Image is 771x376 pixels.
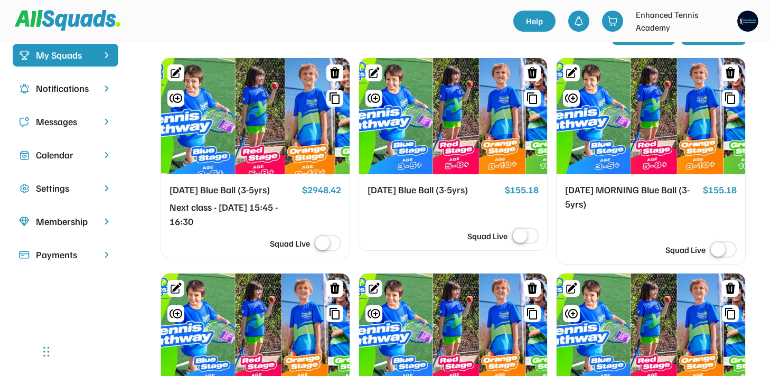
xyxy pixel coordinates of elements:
[19,217,30,227] img: Icon%20copy%208.svg
[665,243,706,256] div: Squad Live
[737,11,758,32] img: IMG_0194.png
[15,10,120,30] img: Squad%20Logo.svg
[170,183,298,198] div: [DATE] Blue Ball (3-5yrs)
[270,237,310,250] div: Squad Live
[19,150,30,161] img: Icon%20copy%207.svg
[513,11,556,32] a: Help
[36,115,95,129] div: Messages
[19,83,30,94] img: Icon%20copy%204.svg
[36,48,95,62] div: My Squads
[36,81,95,96] div: Notifications
[101,117,112,127] img: chevron-right.svg
[302,183,341,198] div: $2948.42
[101,50,112,60] img: chevron-right%20copy%203.svg
[565,183,699,211] div: [DATE] MORNING Blue Ball (3-5yrs)
[36,248,95,262] div: Payments
[36,214,95,229] div: Membership
[368,183,501,198] div: [DATE] Blue Ball (3-5yrs)
[36,181,95,195] div: Settings
[703,183,737,198] div: $155.18
[101,150,112,160] img: chevron-right.svg
[101,250,112,260] img: chevron-right.svg
[19,183,30,194] img: Icon%20copy%2016.svg
[505,183,539,198] div: $155.18
[573,16,584,26] img: bell-03%20%281%29.svg
[101,183,112,193] img: chevron-right.svg
[19,50,30,61] img: Icon%20%2823%29.svg
[101,83,112,93] img: chevron-right.svg
[101,217,112,227] img: chevron-right.svg
[607,16,618,26] img: shopping-cart-01%20%281%29.svg
[36,148,95,162] div: Calendar
[19,250,30,260] img: Icon%20%2815%29.svg
[19,117,30,127] img: Icon%20copy%205.svg
[636,8,731,34] div: Enhanced Tennis Academy
[170,200,298,229] div: Next class - [DATE] 15:45 - 16:30
[467,230,507,242] div: Squad Live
